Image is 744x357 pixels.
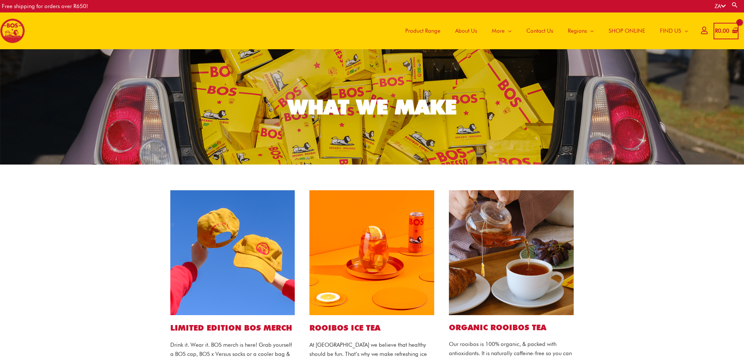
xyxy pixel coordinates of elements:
nav: Site Navigation [392,12,696,49]
span: About Us [455,20,477,42]
a: Regions [560,12,601,49]
img: bos cap [170,190,295,315]
span: FIND US [660,20,681,42]
a: View Shopping Cart, empty [714,23,738,39]
span: R [715,28,718,34]
img: bos tea bags website1 [449,190,574,315]
span: Regions [568,20,587,42]
span: Contact Us [526,20,553,42]
div: WHAT WE MAKE [288,97,457,117]
span: More [492,20,505,42]
a: Contact Us [519,12,560,49]
a: ZA [715,3,726,10]
a: More [484,12,519,49]
span: Product Range [405,20,440,42]
a: Product Range [398,12,448,49]
a: SHOP ONLINE [601,12,653,49]
span: SHOP ONLINE [609,20,645,42]
bdi: 0.00 [715,28,729,34]
h1: LIMITED EDITION BOS MERCH [170,322,295,333]
a: Search button [731,1,738,8]
h1: ROOIBOS ICE TEA [309,322,434,333]
h2: Organic ROOIBOS TEA [449,322,574,332]
a: About Us [448,12,484,49]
